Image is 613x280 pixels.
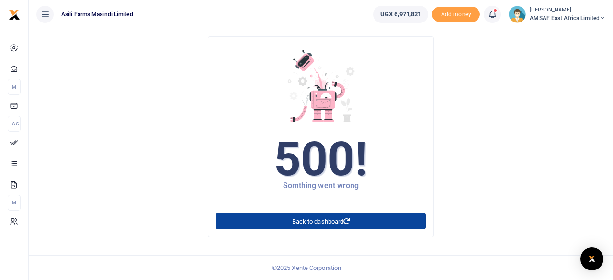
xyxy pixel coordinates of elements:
li: Toup your wallet [432,7,480,22]
img: logo-small [9,9,20,21]
a: logo-small logo-large logo-large [9,11,20,18]
small: [PERSON_NAME] [530,6,605,14]
h5: Somthing went wrong [216,181,426,190]
li: M [8,79,21,95]
a: Add money [432,10,480,17]
span: Asili Farms Masindi Limited [57,10,137,19]
li: M [8,195,21,211]
span: AMSAF East Africa Limited [530,14,605,22]
a: Back to dashboard [216,213,426,229]
div: Open Intercom Messenger [580,247,603,270]
img: 0 [280,45,362,126]
img: profile-user [509,6,526,23]
span: Add money [432,7,480,22]
a: UGX 6,971,821 [373,6,428,23]
a: profile-user [PERSON_NAME] AMSAF East Africa Limited [509,6,605,23]
li: Ac [8,116,21,132]
li: Wallet ballance [369,6,432,23]
span: UGX 6,971,821 [380,10,421,19]
h1: 500! [216,149,426,169]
